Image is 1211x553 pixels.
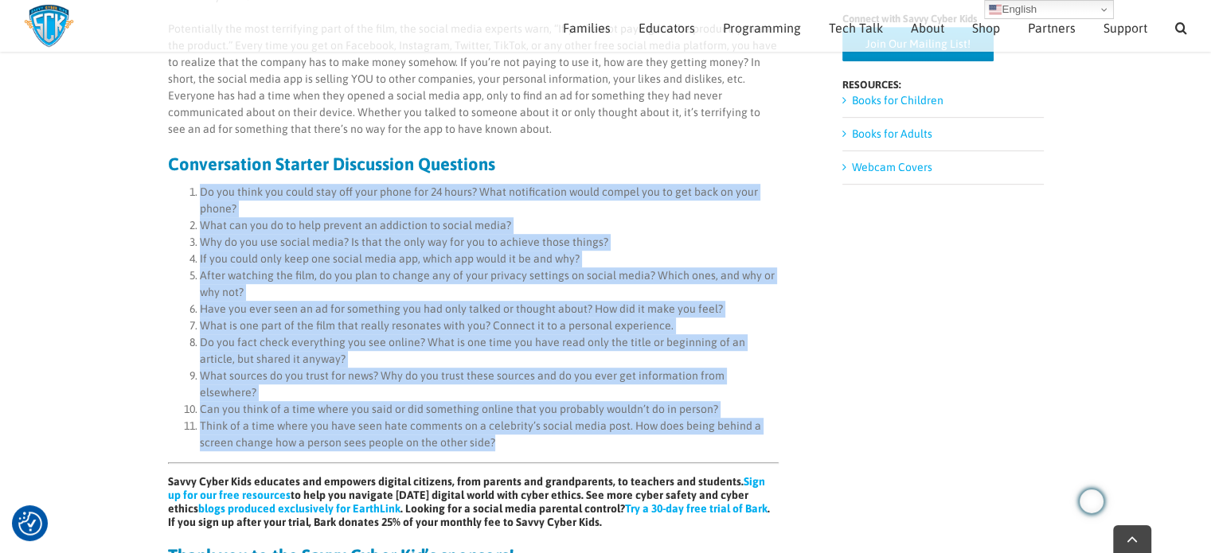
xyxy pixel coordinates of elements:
[18,512,42,535] img: Revisit consent button
[625,502,768,515] a: Try a 30-day free trial of Bark
[200,301,779,317] li: Have you ever seen an ad for something you had only talked or thought about? How did it make you ...
[911,21,944,34] span: About
[200,217,779,234] li: What can you do to help prevent an addiction to social media?
[639,21,695,34] span: Educators
[200,418,779,451] li: Think of a time where you have seen hate comments on a celebrity’s social media post. How does be...
[200,251,779,267] li: If you could only keep one social media app, which app would it be and why?
[198,502,400,515] a: blogs produced exclusively for EarthLink
[200,317,779,334] li: What is one part of the film that really resonates with you? Connect it to a personal experience.
[852,94,943,107] a: Books for Children
[18,512,42,535] button: Consent Preferences
[168,475,765,501] a: Sign up for our free resources
[852,127,932,140] a: Books for Adults
[842,80,1044,90] h4: RESOURCES:
[200,234,779,251] li: Why do you use social media? Is that the only way for you to achieve those things?
[1028,21,1076,34] span: Partners
[200,184,779,217] li: Do you think you could stay off your phone for 24 hours? What notification would compel you to ge...
[972,21,1000,34] span: Shop
[989,3,1002,16] img: en
[200,368,779,401] li: What sources do you trust for news? Why do you trust these sources and do you ever get informatio...
[200,334,779,368] li: Do you fact check everything you see online? What is one time you have read only the title or beg...
[200,401,779,418] li: Can you think of a time where you said or did something online that you probably wouldn’t do in p...
[168,154,495,174] strong: Conversation Starter Discussion Questions
[1104,21,1147,34] span: Support
[168,21,779,138] p: Potentially the most terrifying part of the film, the social media experts warn, “If you’re not p...
[829,21,883,34] span: Tech Talk
[24,4,74,48] img: Savvy Cyber Kids Logo
[200,267,779,301] li: After watching the film, do you plan to change any of your privacy settings on social media? Whic...
[563,21,611,34] span: Families
[852,161,932,173] a: Webcam Covers
[168,475,779,529] h6: Savvy Cyber Kids educates and empowers digital citizens, from parents and grandparents, to teache...
[723,21,801,34] span: Programming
